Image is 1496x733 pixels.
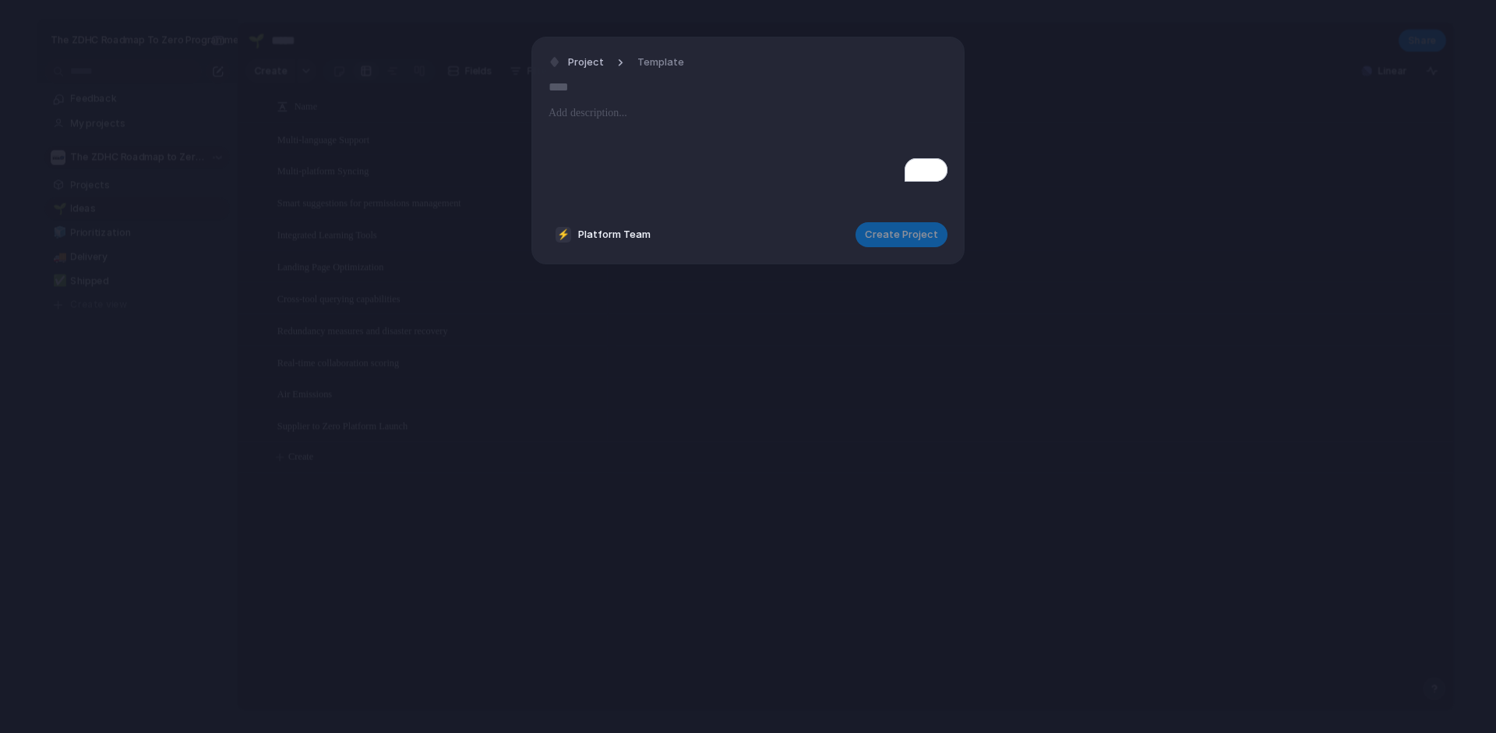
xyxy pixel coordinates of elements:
span: Template [637,55,684,70]
div: ⚡ [556,227,571,243]
button: Project [545,51,609,74]
span: Project [568,55,604,70]
button: Template [628,51,693,74]
div: To enrich screen reader interactions, please activate Accessibility in Grammarly extension settings [549,104,947,210]
span: Platform Team [578,227,651,243]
